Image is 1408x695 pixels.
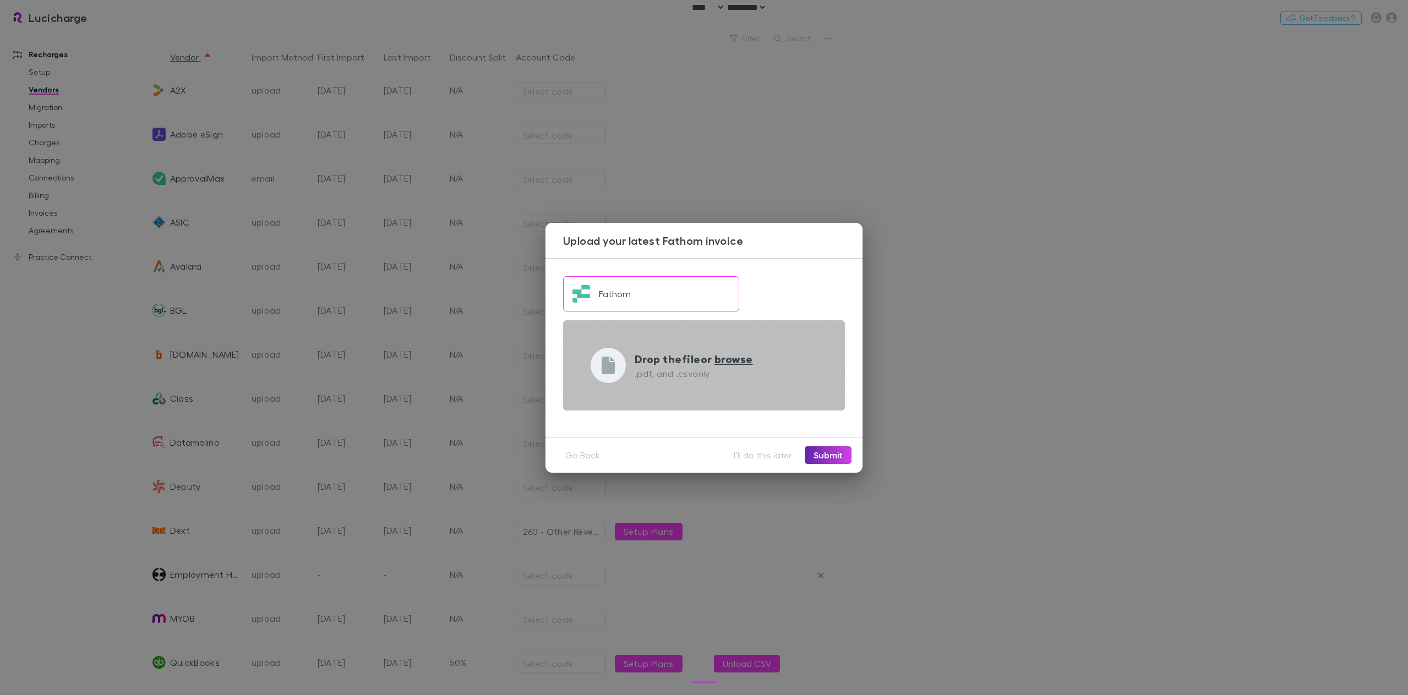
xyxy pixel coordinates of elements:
button: Fathom [563,276,739,311]
span: browse [714,352,753,366]
div: Fathom [599,288,631,299]
button: Go Back [556,446,609,464]
p: .pdf, and .csv only [635,367,753,380]
button: Submit [805,446,852,464]
p: Drop the file or [635,351,753,367]
button: I’ll do this later [725,446,800,464]
h3: Upload your latest Fathom invoice [563,234,743,247]
img: Fathom's Logo [572,285,590,303]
